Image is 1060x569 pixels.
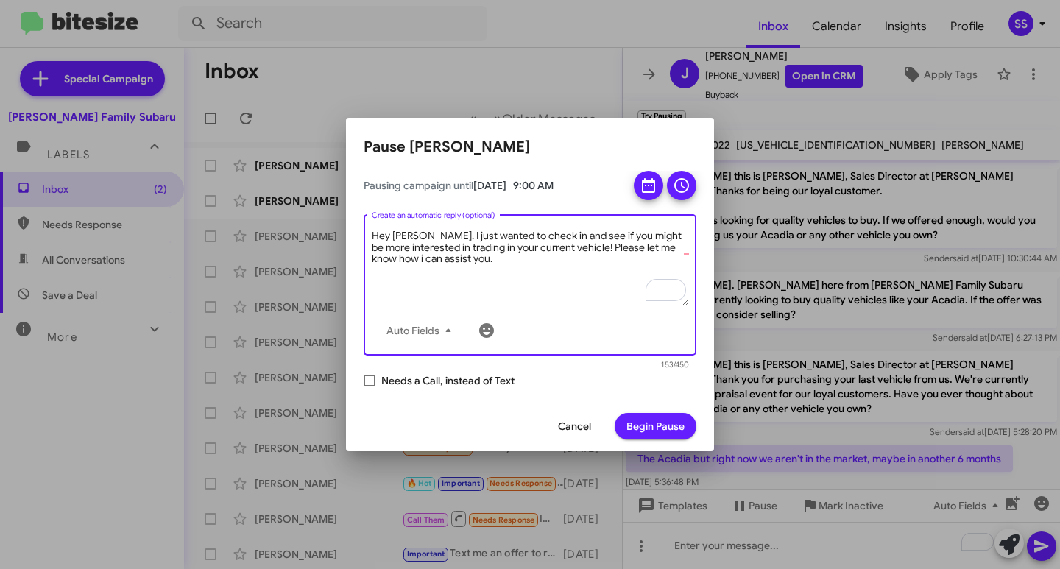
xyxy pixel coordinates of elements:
span: Cancel [558,413,591,439]
span: Begin Pause [626,413,685,439]
span: [DATE] [473,179,506,192]
button: Cancel [546,413,603,439]
span: 9:00 AM [513,179,554,192]
span: Auto Fields [386,317,457,344]
h2: Pause [PERSON_NAME] [364,135,696,159]
span: Pausing campaign until [364,178,621,193]
button: Auto Fields [375,317,469,344]
button: Begin Pause [615,413,696,439]
textarea: To enrich screen reader interactions, please activate Accessibility in Grammarly extension settings [372,229,689,305]
mat-hint: 153/450 [661,361,689,370]
span: Needs a Call, instead of Text [381,372,515,389]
